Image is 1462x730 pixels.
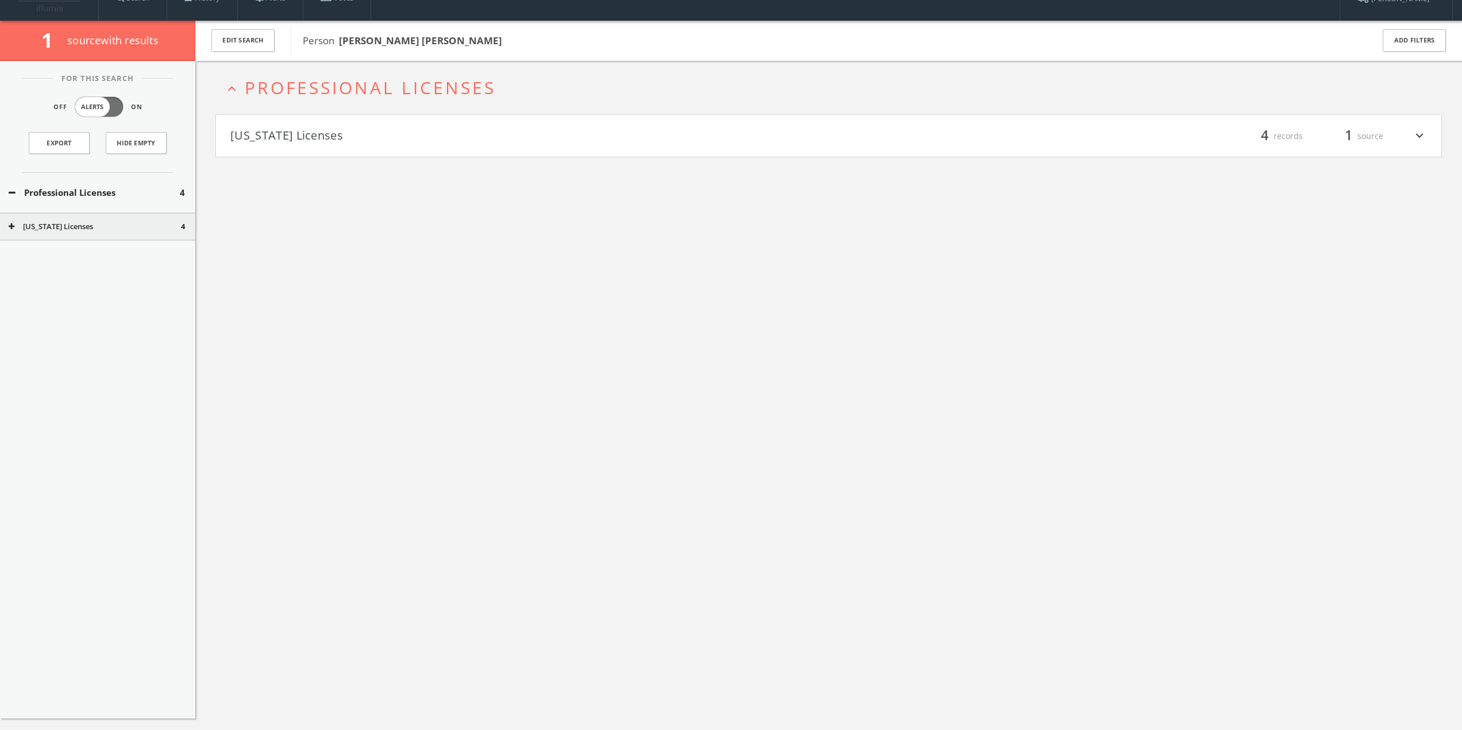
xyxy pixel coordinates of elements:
span: source with results [67,33,159,47]
span: 4 [180,186,185,199]
span: 1 [1340,126,1357,146]
div: records [1234,126,1303,146]
span: 4 [181,221,185,233]
span: 1 [41,26,63,53]
span: On [131,102,142,112]
button: Add Filters [1383,29,1446,52]
b: [PERSON_NAME] [PERSON_NAME] [339,34,502,47]
i: expand_more [1412,126,1427,146]
button: [US_STATE] Licenses [230,126,829,146]
span: 4 [1256,126,1274,146]
span: For This Search [53,73,142,84]
span: Person [303,34,502,47]
i: expand_less [224,81,240,96]
a: Export [29,132,90,154]
span: Off [53,102,67,112]
button: [US_STATE] Licenses [9,221,181,233]
button: expand_lessProfessional Licenses [224,78,1442,97]
span: Professional Licenses [245,76,496,99]
button: Professional Licenses [9,186,180,199]
button: Hide Empty [106,132,167,154]
div: source [1314,126,1383,146]
button: Edit Search [211,29,275,52]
